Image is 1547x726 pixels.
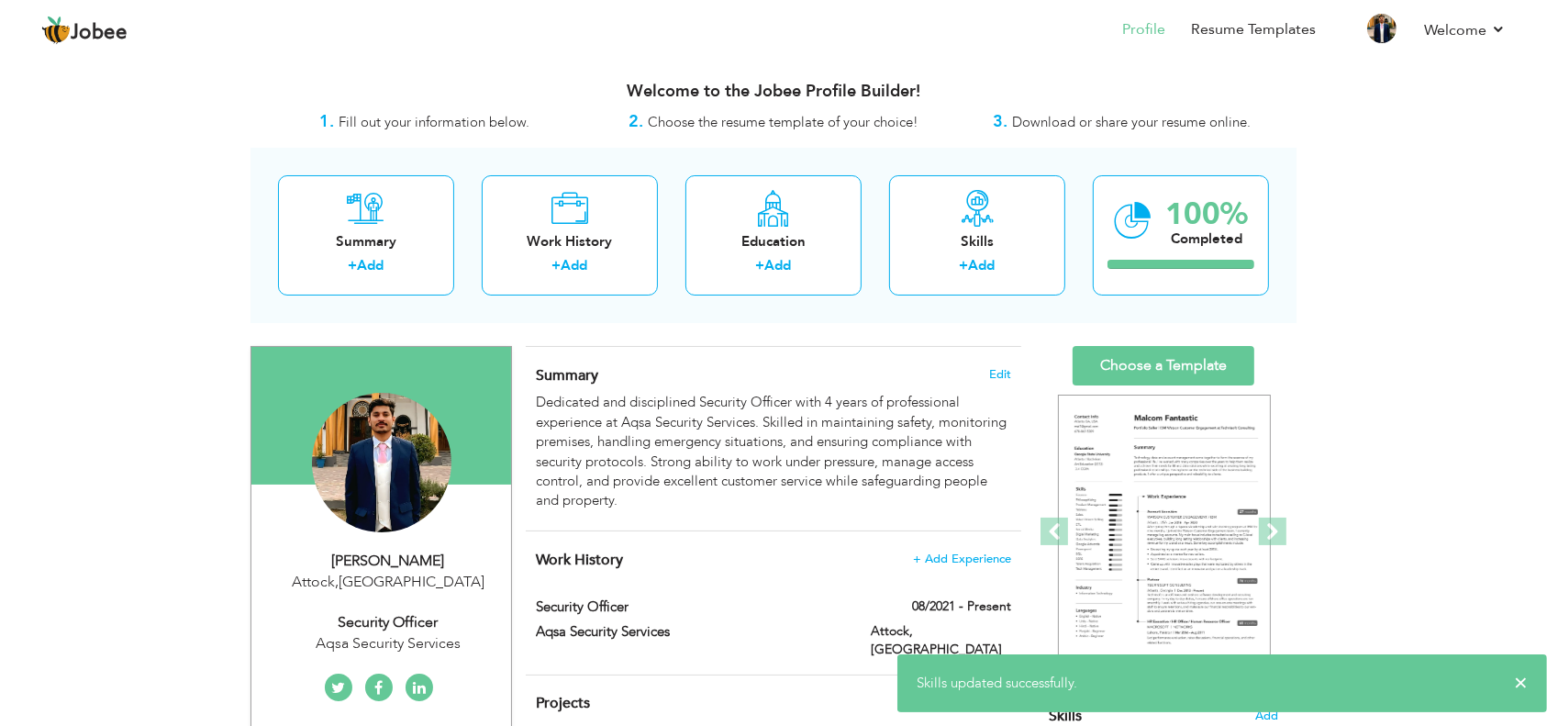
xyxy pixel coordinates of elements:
[1514,674,1528,692] span: ×
[629,110,643,133] strong: 2.
[648,113,918,131] span: Choose the resume template of your choice!
[71,23,128,43] span: Jobee
[358,256,384,274] a: Add
[536,393,1011,511] div: Dedicated and disciplined Security Officer with 4 years of professional experience at Aqsa Securi...
[700,232,847,251] div: Education
[536,551,1011,569] h4: This helps to show the companies you have worked for.
[1367,14,1397,43] img: Profile Img
[913,553,1011,565] span: + Add Experience
[871,622,1011,659] label: Attock, [GEOGRAPHIC_DATA]
[349,256,358,275] label: +
[536,622,844,642] label: Aqsa Security Services
[912,598,1011,616] label: 08/2021 - Present
[335,572,339,592] span: ,
[536,366,1011,385] h4: Adding a summary is a quick and easy way to highlight your experience and interests.
[320,110,335,133] strong: 1.
[250,83,1297,101] h3: Welcome to the Jobee Profile Builder!
[265,612,511,633] div: Security Officer
[496,232,643,251] div: Work History
[765,256,792,274] a: Add
[917,674,1077,692] span: Skills updated successfully.
[293,232,440,251] div: Summary
[41,16,71,45] img: jobee.io
[41,16,128,45] a: Jobee
[552,256,562,275] label: +
[969,256,996,274] a: Add
[536,550,623,570] span: Work History
[989,368,1011,381] span: Edit
[1165,199,1248,229] div: 100%
[265,633,511,654] div: Aqsa Security Services
[536,694,1011,712] h4: This helps to highlight the project, tools and skills you have worked on.
[1165,229,1248,249] div: Completed
[1013,113,1252,131] span: Download or share your resume online.
[536,693,590,713] span: Projects
[1424,19,1506,41] a: Welcome
[1191,19,1316,40] a: Resume Templates
[994,110,1008,133] strong: 3.
[562,256,588,274] a: Add
[339,113,530,131] span: Fill out your information below.
[1073,346,1254,385] a: Choose a Template
[904,232,1051,251] div: Skills
[265,551,511,572] div: [PERSON_NAME]
[1122,19,1165,40] a: Profile
[536,365,598,385] span: Summary
[1255,708,1278,725] span: Add
[1049,706,1082,726] span: Skills
[265,572,511,593] div: Attock [GEOGRAPHIC_DATA]
[536,598,844,617] label: Security Officer
[960,256,969,275] label: +
[756,256,765,275] label: +
[312,393,451,532] img: Muhammad Junaid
